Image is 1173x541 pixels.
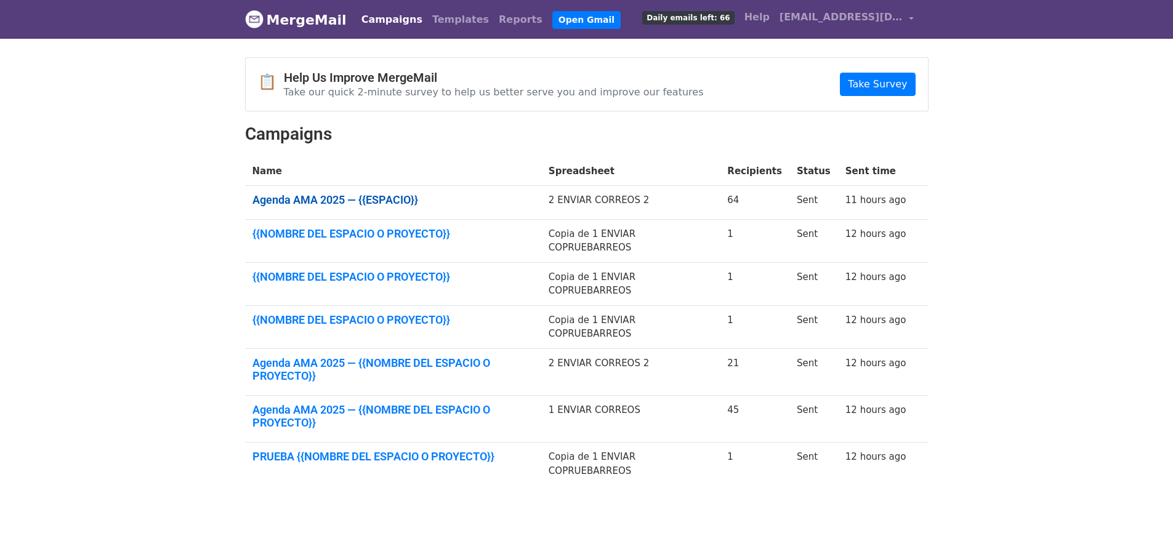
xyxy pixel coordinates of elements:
a: Agenda AMA 2025 — {{ESPACIO}} [252,193,534,207]
td: 2 ENVIAR CORREOS 2 [541,348,720,395]
td: 64 [720,186,789,220]
iframe: Chat Widget [1111,482,1173,541]
td: Sent [789,262,838,305]
img: MergeMail logo [245,10,264,28]
td: Copia de 1 ENVIAR COPRUEBARREOS [541,305,720,348]
th: Recipients [720,157,789,186]
h4: Help Us Improve MergeMail [284,70,704,85]
span: Daily emails left: 66 [642,11,734,25]
a: Help [740,5,775,30]
a: 12 hours ago [845,228,906,239]
td: Sent [789,395,838,442]
h2: Campaigns [245,124,929,145]
td: 1 [720,443,789,486]
td: 1 [720,219,789,262]
span: 📋 [258,73,284,91]
th: Status [789,157,838,186]
td: Sent [789,443,838,486]
a: Agenda AMA 2025 — {{NOMBRE DEL ESPACIO O PROYECTO}} [252,403,534,430]
span: [EMAIL_ADDRESS][DOMAIN_NAME] [780,10,903,25]
td: Sent [789,186,838,220]
td: 1 [720,262,789,305]
a: Open Gmail [552,11,621,29]
td: Copia de 1 ENVIAR COPRUEBARREOS [541,262,720,305]
td: 1 [720,305,789,348]
p: Take our quick 2-minute survey to help us better serve you and improve our features [284,86,704,98]
th: Spreadsheet [541,157,720,186]
a: MergeMail [245,7,347,33]
a: {{NOMBRE DEL ESPACIO O PROYECTO}} [252,270,534,284]
a: 12 hours ago [845,451,906,462]
a: Campaigns [357,7,427,32]
a: 12 hours ago [845,404,906,415]
td: Copia de 1 ENVIAR COPRUEBARREOS [541,219,720,262]
div: Widget de chat [1111,482,1173,541]
a: 11 hours ago [845,194,906,206]
a: Agenda AMA 2025 — {{NOMBRE DEL ESPACIO O PROYECTO}} [252,356,534,383]
td: 1 ENVIAR CORREOS [541,395,720,442]
td: Sent [789,348,838,395]
a: 12 hours ago [845,315,906,326]
a: 12 hours ago [845,358,906,369]
a: Take Survey [840,73,915,96]
td: 45 [720,395,789,442]
a: {{NOMBRE DEL ESPACIO O PROYECTO}} [252,313,534,327]
a: Daily emails left: 66 [637,5,739,30]
td: 2 ENVIAR CORREOS 2 [541,186,720,220]
td: Copia de 1 ENVIAR COPRUEBARREOS [541,443,720,486]
td: 21 [720,348,789,395]
a: 12 hours ago [845,271,906,283]
a: Reports [494,7,547,32]
th: Name [245,157,541,186]
th: Sent time [838,157,914,186]
td: Sent [789,305,838,348]
a: {{NOMBRE DEL ESPACIO O PROYECTO}} [252,227,534,241]
a: [EMAIL_ADDRESS][DOMAIN_NAME] [775,5,919,34]
a: PRUEBA {{NOMBRE DEL ESPACIO O PROYECTO}} [252,450,534,463]
a: Templates [427,7,494,32]
td: Sent [789,219,838,262]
